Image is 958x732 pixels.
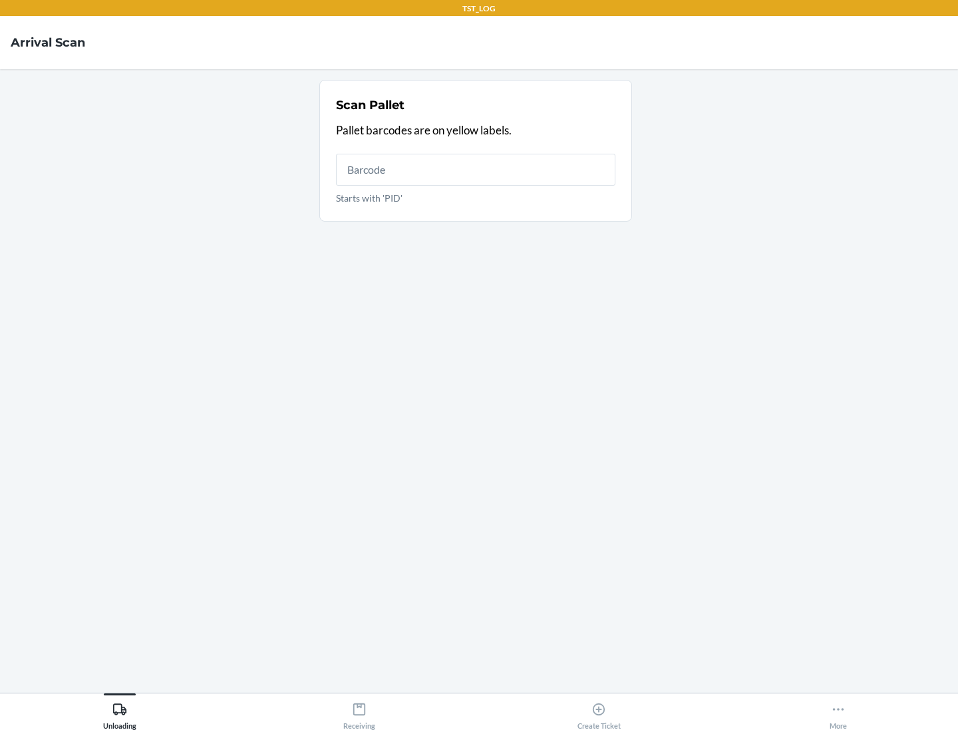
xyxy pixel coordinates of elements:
h4: Arrival Scan [11,34,85,51]
div: Receiving [343,697,375,730]
button: Create Ticket [479,693,718,730]
div: Create Ticket [577,697,621,730]
p: Pallet barcodes are on yellow labels. [336,122,615,139]
div: More [830,697,847,730]
div: Unloading [103,697,136,730]
p: TST_LOG [462,3,496,15]
p: Starts with 'PID' [336,191,615,205]
button: Receiving [239,693,479,730]
button: More [718,693,958,730]
h2: Scan Pallet [336,96,404,114]
input: Starts with 'PID' [336,154,615,186]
